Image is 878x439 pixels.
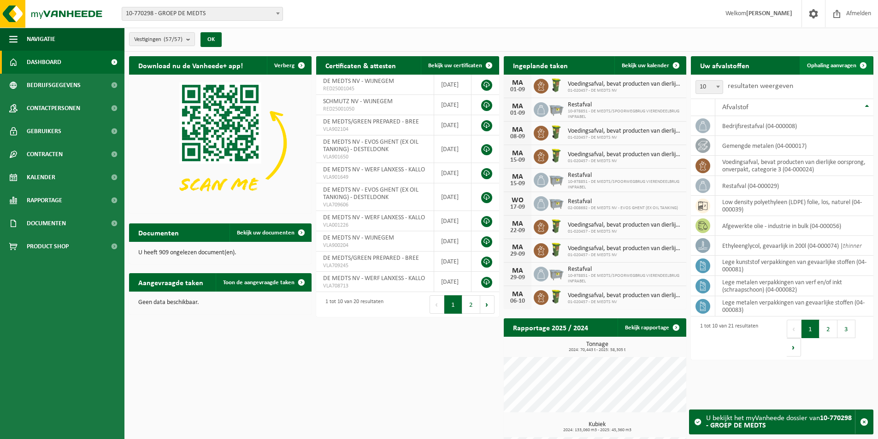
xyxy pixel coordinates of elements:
div: U bekijkt het myVanheede dossier van [706,410,855,434]
div: 22-09 [508,228,527,234]
td: [DATE] [434,272,471,292]
span: Voedingsafval, bevat producten van dierlijke oorsprong, onverpakt, categorie 3 [568,81,682,88]
span: Verberg [274,63,295,69]
td: gemengde metalen (04-000017) [715,136,873,156]
span: VLA709245 [323,262,427,269]
button: 3 [837,320,855,338]
div: 29-09 [508,275,527,281]
span: Voedingsafval, bevat producten van dierlijke oorsprong, onverpakt, categorie 3 [568,222,682,229]
div: MA [508,79,527,87]
h3: Kubiek [508,421,686,433]
a: Toon de aangevraagde taken [216,273,311,292]
span: 01-020457 - DE MEDTS NV [568,299,682,305]
button: 1 [444,295,462,314]
img: WB-2500-GAL-GY-01 [548,101,564,117]
td: [DATE] [434,135,471,163]
h2: Ingeplande taken [504,56,577,74]
img: WB-2500-GAL-GY-01 [548,195,564,211]
td: [DATE] [434,163,471,183]
img: WB-2500-GAL-GY-01 [548,265,564,281]
div: MA [508,267,527,275]
span: DE MEDTS/GREEN PREPARED - BREE [323,255,419,262]
button: Previous [787,320,801,338]
button: Vestigingen(57/57) [129,32,195,46]
img: WB-0060-HPE-GN-50 [548,124,564,140]
div: 01-09 [508,87,527,93]
span: Restafval [568,266,682,273]
span: Restafval [568,172,682,179]
span: 10 [695,80,723,94]
label: resultaten weergeven [728,82,793,90]
h2: Documenten [129,223,188,241]
img: WB-0060-HPE-GN-50 [548,148,564,164]
h2: Rapportage 2025 / 2024 [504,318,597,336]
div: 1 tot 10 van 21 resultaten [695,319,758,357]
span: DE MEDTS NV - EVOS GHENT (EX OIL TANKING) - DESTELDONK [323,139,418,153]
td: [DATE] [434,183,471,211]
img: WB-0060-HPE-GN-50 [548,289,564,304]
img: WB-0060-HPE-GN-50 [548,218,564,234]
button: OK [200,32,222,47]
span: Bedrijfsgegevens [27,74,81,97]
p: U heeft 909 ongelezen document(en). [138,250,302,256]
div: MA [508,126,527,134]
span: VLA709606 [323,201,427,209]
span: 01-020457 - DE MEDTS NV [568,158,682,164]
span: Vestigingen [134,33,183,47]
span: Voedingsafval, bevat producten van dierlijke oorsprong, onverpakt, categorie 3 [568,128,682,135]
span: Contactpersonen [27,97,80,120]
p: Geen data beschikbaar. [138,299,302,306]
strong: [PERSON_NAME] [746,10,792,17]
span: 02-008692 - DE MEDTS NV - EVOS GHENT (EX OIL TANKING) [568,205,678,211]
span: 10 [696,81,723,94]
span: VLA901649 [323,174,427,181]
span: Voedingsafval, bevat producten van dierlijke oorsprong, onverpakt, categorie 3 [568,151,682,158]
span: 01-020457 - DE MEDTS NV [568,252,682,258]
div: 29-09 [508,251,527,258]
span: 10-770298 - GROEP DE MEDTS [122,7,283,21]
div: 15-09 [508,181,527,187]
td: lege kunststof verpakkingen van gevaarlijke stoffen (04-000081) [715,256,873,276]
div: 15-09 [508,157,527,164]
span: Afvalstof [722,104,748,111]
h2: Certificaten & attesten [316,56,405,74]
span: Kalender [27,166,55,189]
div: MA [508,150,527,157]
button: 2 [462,295,480,314]
div: 08-09 [508,134,527,140]
div: MA [508,291,527,298]
td: [DATE] [434,211,471,231]
button: Next [787,338,801,357]
span: Bekijk uw certificaten [428,63,482,69]
div: MA [508,173,527,181]
div: 17-09 [508,204,527,211]
button: Previous [430,295,444,314]
span: VLA001226 [323,222,427,229]
span: DE MEDTS NV - WERF LANXESS - KALLO [323,275,425,282]
span: Documenten [27,212,66,235]
a: Bekijk rapportage [618,318,685,337]
td: lege metalen verpakkingen van gevaarlijke stoffen (04-000083) [715,296,873,316]
td: [DATE] [434,75,471,95]
span: Ophaling aanvragen [807,63,856,69]
span: Restafval [568,198,678,205]
td: ethyleenglycol, gevaarlijk in 200l (04-000074) | [715,236,873,256]
span: VLA708713 [323,282,427,290]
span: Voedingsafval, bevat producten van dierlijke oorsprong, onverpakt, categorie 3 [568,292,682,299]
h2: Uw afvalstoffen [691,56,759,74]
img: WB-2500-GAL-GY-01 [548,171,564,187]
span: 10-978851 - DE MEDTS/SPOORWEGBRUG VIERENDEELBRUG INFRABEL [568,273,682,284]
span: RED25001050 [323,105,427,113]
div: MA [508,103,527,110]
strong: 10-770298 - GROEP DE MEDTS [706,415,852,429]
div: MA [508,220,527,228]
img: Download de VHEPlus App [129,75,312,211]
span: 01-020457 - DE MEDTS NV [568,135,682,140]
span: Toon de aangevraagde taken [223,280,295,286]
span: 01-020457 - DE MEDTS NV [568,88,682,94]
count: (57/57) [164,36,183,42]
span: 2024: 70,443 t - 2025: 58,305 t [508,348,686,352]
td: [DATE] [434,231,471,252]
i: thinner [843,243,862,250]
span: 01-020457 - DE MEDTS NV [568,229,682,234]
